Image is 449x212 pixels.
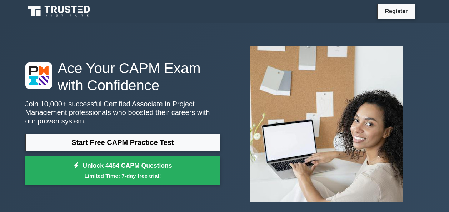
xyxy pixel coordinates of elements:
small: Limited Time: 7-day free trial! [34,172,211,180]
h1: Ace Your CAPM Exam with Confidence [25,60,220,94]
a: Unlock 4454 CAPM QuestionsLimited Time: 7-day free trial! [25,156,220,185]
p: Join 10,000+ successful Certified Associate in Project Management professionals who boosted their... [25,100,220,125]
a: Start Free CAPM Practice Test [25,134,220,151]
a: Register [380,7,412,16]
